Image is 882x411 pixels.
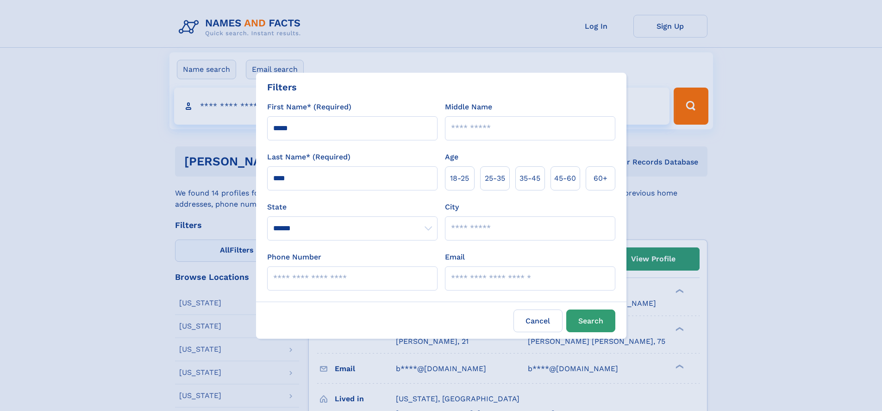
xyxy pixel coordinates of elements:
label: Age [445,152,458,163]
label: Email [445,252,465,263]
label: Middle Name [445,101,492,113]
label: State [267,202,438,213]
span: 25‑35 [485,173,505,184]
label: Cancel [513,310,563,332]
span: 18‑25 [450,173,469,184]
span: 35‑45 [519,173,540,184]
div: Filters [267,80,297,94]
span: 60+ [594,173,607,184]
label: City [445,202,459,213]
label: Last Name* (Required) [267,152,350,163]
label: First Name* (Required) [267,101,351,113]
button: Search [566,310,615,332]
label: Phone Number [267,252,321,263]
span: 45‑60 [554,173,576,184]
